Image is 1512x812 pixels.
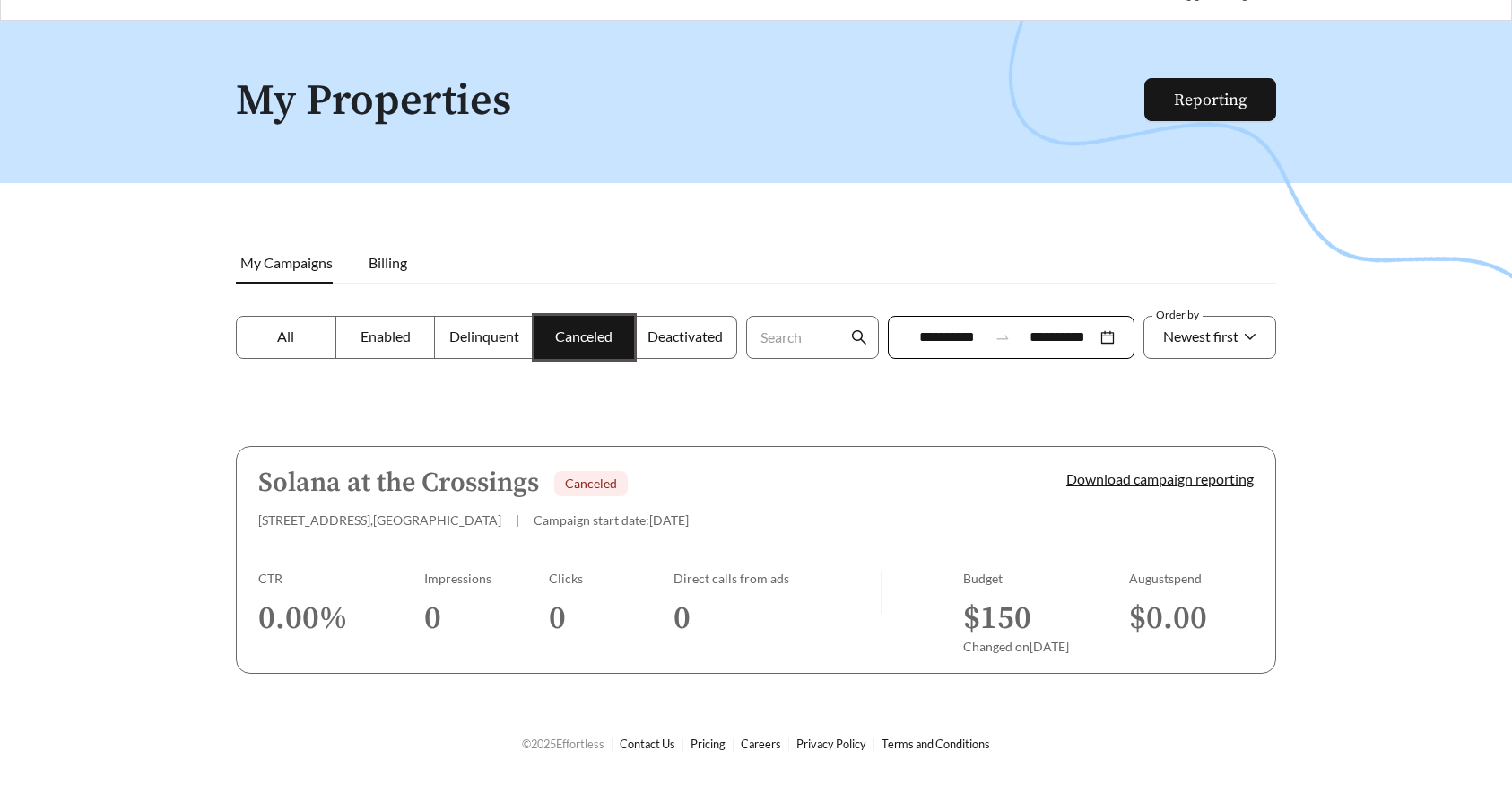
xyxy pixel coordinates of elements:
[963,571,1129,586] div: Budget
[1129,571,1254,586] div: August spend
[549,571,673,586] div: Clicks
[258,512,501,528] span: [STREET_ADDRESS] , [GEOGRAPHIC_DATA]
[673,598,881,639] h3: 0
[647,327,723,345] span: Deactivated
[995,329,1011,345] span: to
[534,512,689,528] span: Campaign start date: [DATE]
[1163,327,1238,345] span: Newest first
[963,598,1129,639] h3: $ 150
[1129,598,1254,639] h3: $ 0.00
[361,327,411,345] span: Enabled
[851,329,867,345] span: search
[1174,90,1247,110] a: Reporting
[549,598,673,639] h3: 0
[236,78,1146,126] h1: My Properties
[258,571,424,586] div: CTR
[963,639,1129,654] div: Changed on [DATE]
[1144,78,1276,121] button: Reporting
[277,327,294,345] span: All
[236,446,1276,674] a: Solana at the CrossingsCanceled[STREET_ADDRESS],[GEOGRAPHIC_DATA]|Campaign start date:[DATE]Downl...
[258,598,424,639] h3: 0.00 %
[565,476,617,491] span: Canceled
[240,254,333,271] span: My Campaigns
[995,329,1011,345] span: swap-right
[258,468,539,498] h5: Solana at the Crossings
[673,571,881,586] div: Direct calls from ads
[369,254,407,271] span: Billing
[555,327,613,345] span: Canceled
[424,571,549,586] div: Impressions
[1066,470,1254,487] a: Download campaign reporting
[516,512,519,528] span: |
[449,327,519,345] span: Delinquent
[424,598,549,639] h3: 0
[881,571,882,614] img: line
